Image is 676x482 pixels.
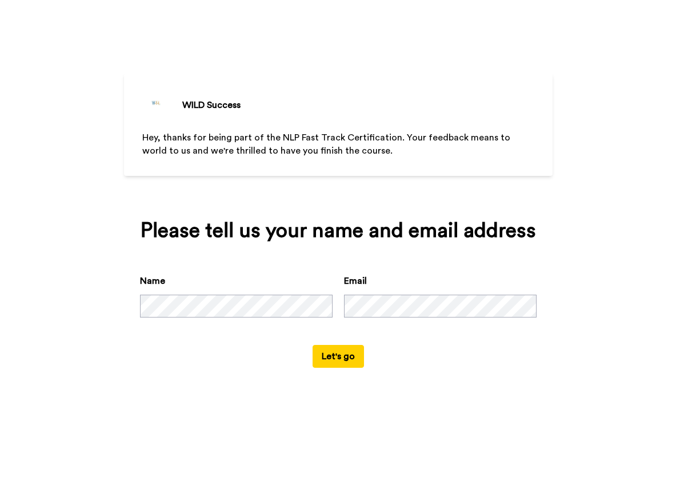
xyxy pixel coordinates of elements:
[142,133,513,155] span: Hey, thanks for being part of the NLP Fast Track Certification. Your feedback means to world to u...
[344,274,367,288] label: Email
[140,219,537,242] div: Please tell us your name and email address
[140,274,165,288] label: Name
[313,345,364,368] button: Let's go
[182,98,241,112] div: WILD Success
